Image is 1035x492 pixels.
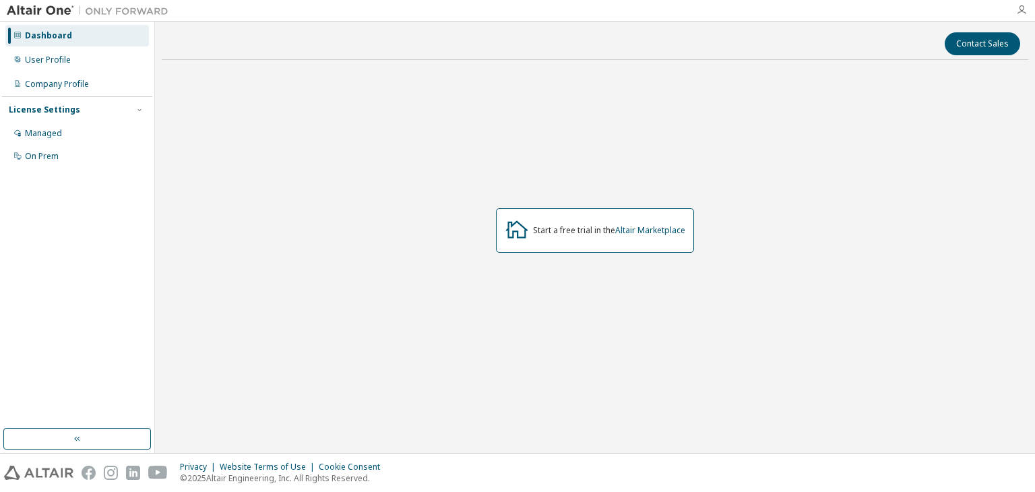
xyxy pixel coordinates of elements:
[945,32,1020,55] button: Contact Sales
[180,472,388,484] p: © 2025 Altair Engineering, Inc. All Rights Reserved.
[82,466,96,480] img: facebook.svg
[4,466,73,480] img: altair_logo.svg
[533,225,685,236] div: Start a free trial in the
[25,79,89,90] div: Company Profile
[25,151,59,162] div: On Prem
[25,128,62,139] div: Managed
[25,30,72,41] div: Dashboard
[615,224,685,236] a: Altair Marketplace
[9,104,80,115] div: License Settings
[180,462,220,472] div: Privacy
[7,4,175,18] img: Altair One
[220,462,319,472] div: Website Terms of Use
[25,55,71,65] div: User Profile
[104,466,118,480] img: instagram.svg
[148,466,168,480] img: youtube.svg
[126,466,140,480] img: linkedin.svg
[319,462,388,472] div: Cookie Consent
